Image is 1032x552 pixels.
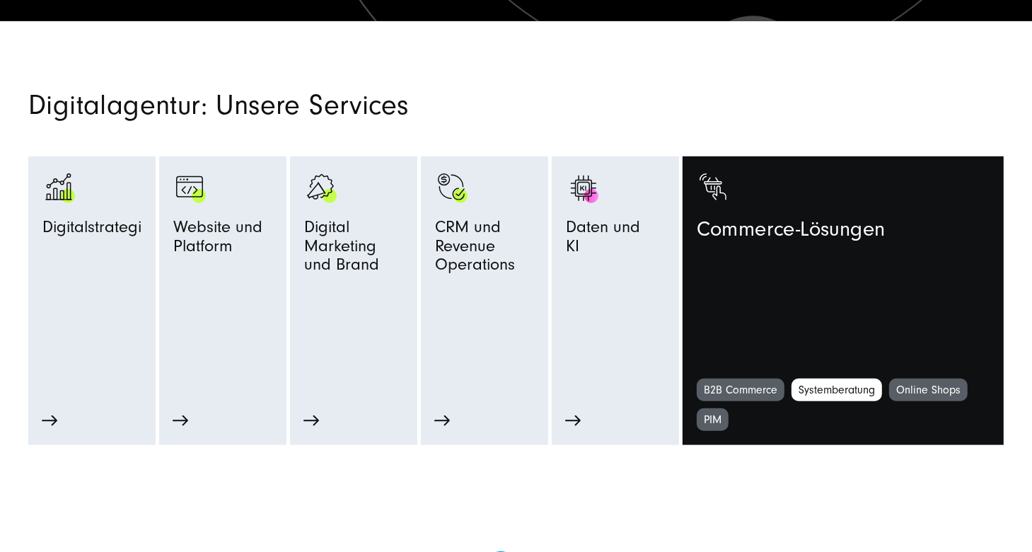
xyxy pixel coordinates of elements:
span: Website und Platform [173,218,272,262]
span: Digital Marketing und Brand [304,218,403,280]
a: Bild eines Fingers, der auf einen schwarzen Einkaufswagen mit grünen Akzenten klickt: Digitalagen... [697,171,990,379]
a: analytics-graph-bar-business analytics-graph-bar-business_white Digitalstrategie [42,171,141,379]
a: advertising-megaphone-business-products_black advertising-megaphone-business-products_white Digit... [304,171,403,349]
a: Online Shops [889,379,968,401]
span: Commerce-Lösungen [697,218,885,249]
a: Systemberatung [792,379,882,401]
a: B2B Commerce [697,379,784,401]
img: e-commerce_white [697,171,732,206]
span: Digitalstrategie [42,218,151,243]
a: KI 1 KI 1 Daten undKI [566,171,665,349]
a: Symbol mit einem Haken und einem Dollarzeichen. monetization-approve-business-products_white CRM ... [435,171,534,379]
span: Daten und KI [566,218,640,262]
a: Browser Symbol als Zeichen für Web Development - Digitalagentur SUNZINET programming-browser-prog... [173,171,272,379]
a: PIM [697,408,729,431]
span: CRM und Revenue Operations [435,218,534,280]
h2: Digitalagentur: Unsere Services [28,92,700,119]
